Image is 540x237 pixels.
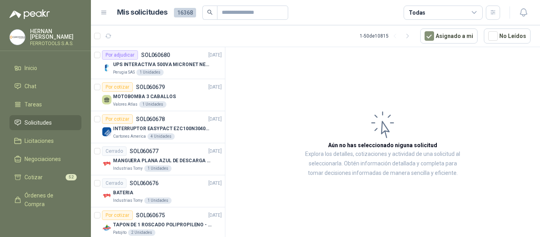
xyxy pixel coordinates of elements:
span: Tareas [25,100,42,109]
button: Asignado a mi [420,28,478,44]
div: Por adjudicar [102,50,138,60]
p: TAPON DE 1 ROSCADO POLIPROPILENO - HEMBRA NPT [113,221,211,229]
p: MOTOBOMBA 3 CABALLOS [113,93,176,100]
a: Órdenes de Compra [9,188,81,212]
div: 1 Unidades [139,101,166,108]
p: [DATE] [208,180,222,187]
div: 1 Unidades [136,69,164,76]
div: Todas [409,8,425,17]
p: HERNAN [PERSON_NAME] [30,28,81,40]
img: Company Logo [102,127,111,137]
div: Por cotizar [102,210,133,220]
div: Por cotizar [102,82,133,92]
img: Company Logo [102,223,111,233]
p: MANGUERA PLANA AZUL DE DESCARGA 60 PSI X 20 METROS CON UNION DE 6” MAS ABRAZADERAS METALICAS DE 6” [113,157,211,165]
div: 1 Unidades [144,165,172,172]
p: [DATE] [208,51,222,59]
div: Por cotizar [102,114,133,124]
h3: Aún no has seleccionado niguna solicitud [328,141,437,150]
a: Por cotizarSOL060679[DATE] MOTOBOMBA 3 CABALLOSValores Atlas1 Unidades [91,79,225,111]
div: 1 - 50 de 10815 [360,30,414,42]
a: Negociaciones [9,152,81,167]
div: 2 Unidades [128,229,155,236]
button: No Leídos [484,28,531,44]
p: [DATE] [208,148,222,155]
span: Chat [25,82,36,91]
span: Inicio [25,64,37,72]
img: Company Logo [102,159,111,169]
p: UPS INTERACTIVA 500VA MICRONET NEGRA MARCA: POWEST NICOMAR [113,61,211,68]
img: Logo peakr [9,9,50,19]
p: Valores Atlas [113,101,138,108]
p: [DATE] [208,83,222,91]
p: SOL060680 [141,52,170,58]
p: SOL060675 [136,212,165,218]
a: Por cotizarSOL060678[DATE] Company LogoINTERRUPTOR EASYPACT EZC100N3040C 40AMP 25K [PERSON_NAME]C... [91,111,225,143]
div: 1 Unidades [144,197,172,204]
a: Chat [9,79,81,94]
a: Inicio [9,61,81,76]
a: Remisiones [9,215,81,230]
p: [DATE] [208,212,222,219]
span: Órdenes de Compra [25,191,74,209]
span: Solicitudes [25,118,52,127]
h1: Mis solicitudes [117,7,168,18]
p: Explora los detalles, cotizaciones y actividad de una solicitud al seleccionarla. Obtén informaci... [304,150,461,178]
a: Solicitudes [9,115,81,130]
a: CerradoSOL060677[DATE] Company LogoMANGUERA PLANA AZUL DE DESCARGA 60 PSI X 20 METROS CON UNION D... [91,143,225,175]
a: Tareas [9,97,81,112]
div: 4 Unidades [147,133,175,140]
p: Industrias Tomy [113,197,143,204]
p: FERROTOOLS S.A.S. [30,41,81,46]
a: Por adjudicarSOL060680[DATE] Company LogoUPS INTERACTIVA 500VA MICRONET NEGRA MARCA: POWEST NICOM... [91,47,225,79]
span: Negociaciones [25,155,61,163]
span: Licitaciones [25,137,54,145]
p: SOL060679 [136,84,165,90]
img: Company Logo [102,63,111,72]
img: Company Logo [10,30,25,45]
p: [DATE] [208,116,222,123]
p: Industrias Tomy [113,165,143,172]
p: SOL060677 [130,148,159,154]
a: CerradoSOL060676[DATE] Company LogoBATERIAIndustrias Tomy1 Unidades [91,175,225,207]
p: BATERIA [113,189,133,197]
p: INTERRUPTOR EASYPACT EZC100N3040C 40AMP 25K [PERSON_NAME] [113,125,211,133]
div: Cerrado [102,146,127,156]
a: Licitaciones [9,133,81,148]
span: search [207,9,213,15]
img: Company Logo [102,191,111,201]
p: SOL060678 [136,116,165,122]
p: Perugia SAS [113,69,135,76]
span: Cotizar [25,173,43,182]
p: SOL060676 [130,180,159,186]
span: 52 [66,174,77,180]
p: Cartones America [113,133,146,140]
span: 16368 [174,8,196,17]
div: Cerrado [102,178,127,188]
p: Patojito [113,229,127,236]
a: Cotizar52 [9,170,81,185]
